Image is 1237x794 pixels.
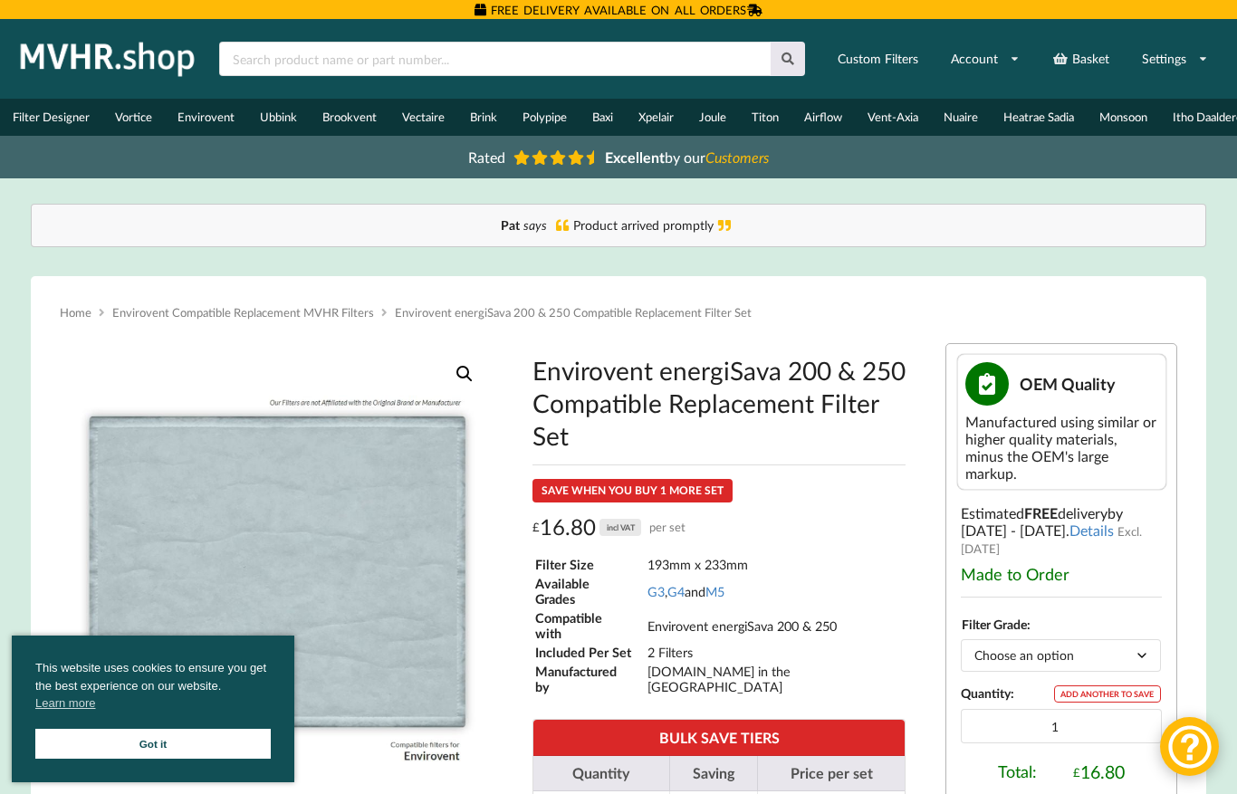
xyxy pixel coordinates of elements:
input: Search product name or part number... [219,42,771,76]
td: Included Per Set [534,644,645,661]
td: Manufactured by [534,663,645,695]
td: Compatible with [534,609,645,642]
a: Home [60,305,91,320]
div: 16.80 [1073,761,1125,782]
div: cookieconsent [12,636,294,782]
a: Ubbink [247,99,310,136]
a: Nuaire [931,99,991,136]
a: Brookvent [310,99,389,136]
span: by our [605,148,769,166]
a: Brink [457,99,510,136]
th: BULK SAVE TIERS [533,720,905,755]
a: G4 [667,584,685,599]
a: Account [939,43,1031,75]
img: mvhr.shop.png [13,36,203,81]
th: Price per set [757,756,905,791]
a: Vectaire [389,99,457,136]
td: Envirovent energiSava 200 & 250 [647,609,905,642]
a: Vortice [102,99,165,136]
a: Titon [739,99,791,136]
td: 193mm x 233mm [647,556,905,573]
span: £ [532,513,540,541]
div: 16.80 [532,513,686,541]
td: [DOMAIN_NAME] in the [GEOGRAPHIC_DATA] [647,663,905,695]
div: ADD ANOTHER TO SAVE [1054,685,1161,703]
b: Excellent [605,148,665,166]
b: Pat [501,217,520,233]
i: Customers [705,148,769,166]
a: Monsoon [1087,99,1160,136]
a: Heatrae Sadia [991,99,1087,136]
span: Rated [468,148,505,166]
label: Filter Grade [962,617,1027,632]
a: Custom Filters [826,43,930,75]
a: Envirovent Compatible Replacement MVHR Filters [112,305,374,320]
input: Product quantity [961,709,1161,743]
div: SAVE WHEN YOU BUY 1 MORE SET [532,479,733,502]
th: Saving [669,756,757,791]
a: Polypipe [510,99,580,136]
a: Baxi [580,99,626,136]
a: Settings [1130,43,1220,75]
h1: Envirovent energiSava 200 & 250 Compatible Replacement Filter Set [532,354,906,452]
div: Manufactured using similar or higher quality materials, minus the OEM's large markup. [965,413,1158,482]
a: Got it cookie [35,729,271,759]
span: OEM Quality [1020,374,1116,394]
span: per set [649,513,686,541]
td: Filter Size [534,556,645,573]
a: G3 [647,584,665,599]
a: Xpelair [626,99,686,136]
a: cookies - Learn more [35,694,95,713]
i: says [523,217,547,233]
div: Product arrived promptly [50,216,1187,234]
span: by [DATE] - [DATE] [961,504,1123,539]
span: Total: [998,761,1037,782]
a: Vent-Axia [855,99,931,136]
span: £ [1073,765,1080,780]
a: View full-screen image gallery [448,358,481,390]
span: This website uses cookies to ensure you get the best experience on our website. [35,659,271,717]
a: Airflow [791,99,855,136]
a: Rated Excellentby ourCustomers [455,142,782,172]
td: Available Grades [534,575,645,607]
a: Joule [686,99,739,136]
a: M5 [705,584,724,599]
td: 2 Filters [647,644,905,661]
span: Envirovent energiSava 200 & 250 Compatible Replacement Filter Set [395,305,752,320]
a: Basket [1040,43,1121,75]
b: FREE [1024,504,1058,521]
td: , and [647,575,905,607]
div: Made to Order [961,564,1161,584]
a: Details [1069,521,1114,539]
div: incl VAT [599,519,641,536]
th: Quantity [533,756,669,791]
a: Envirovent [165,99,247,136]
